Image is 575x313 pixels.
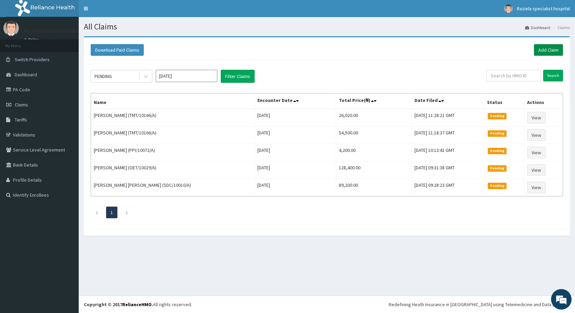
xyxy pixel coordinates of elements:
span: Pending [488,165,507,171]
h1: All Claims [84,22,570,31]
a: View [527,164,546,176]
td: [DATE] 11:18:37 GMT [411,127,484,144]
button: Filter Claims [221,70,255,83]
a: Dashboard [525,25,550,30]
td: 89,200.00 [336,179,412,196]
td: 4,200.00 [336,144,412,161]
a: Add Claim [534,44,563,56]
div: Redefining Heath Insurance in [GEOGRAPHIC_DATA] using Telemedicine and Data Science! [389,301,570,308]
span: Pending [488,148,507,154]
td: [DATE] 09:28:23 GMT [411,179,484,196]
span: Pending [488,113,507,119]
a: Previous page [95,209,98,216]
a: View [527,147,546,158]
span: Tariffs [15,117,27,123]
span: Raziela specialist hospital [517,5,570,12]
span: Claims [15,102,28,108]
td: [DATE] [254,179,336,196]
td: [PERSON_NAME] (TMT/10166/A) [91,109,255,127]
a: View [527,182,546,193]
td: 128,400.00 [336,161,412,179]
td: [DATE] 10:13:41 GMT [411,144,484,161]
td: [PERSON_NAME] [PERSON_NAME] (SDC/10010/A) [91,179,255,196]
a: RelianceHMO [122,301,152,308]
td: [DATE] [254,161,336,179]
td: [DATE] 09:31:38 GMT [411,161,484,179]
td: 54,500.00 [336,127,412,144]
td: [DATE] [254,109,336,127]
a: Online [24,37,40,42]
td: [DATE] 11:28:21 GMT [411,109,484,127]
td: [DATE] [254,127,336,144]
td: [PERSON_NAME] (TMT/10166/A) [91,127,255,144]
td: 26,020.00 [336,109,412,127]
th: Name [91,93,255,109]
button: Download Paid Claims [91,44,144,56]
th: Total Price(₦) [336,93,412,109]
span: Switch Providers [15,56,50,63]
th: Date Filed [411,93,484,109]
div: PENDING [94,73,112,80]
input: Search [543,70,563,81]
a: View [527,129,546,141]
footer: All rights reserved. [79,296,575,313]
li: Claims [551,25,570,30]
strong: Copyright © 2017 . [84,301,153,308]
span: Pending [488,130,507,136]
a: Page 1 is your current page [111,209,113,216]
span: Dashboard [15,71,37,78]
img: User Image [504,4,513,13]
td: [DATE] [254,144,336,161]
td: [PERSON_NAME] (OET/10029/A) [91,161,255,179]
th: Encounter Date [254,93,336,109]
th: Actions [524,93,563,109]
img: User Image [3,21,19,36]
th: Status [484,93,524,109]
a: Next page [125,209,128,216]
td: [PERSON_NAME] (PPI/10072/A) [91,144,255,161]
p: Raziela specialist hospital [24,28,93,34]
a: View [527,112,546,123]
input: Search by HMO ID [486,70,541,81]
input: Select Month and Year [156,70,217,82]
span: Pending [488,183,507,189]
